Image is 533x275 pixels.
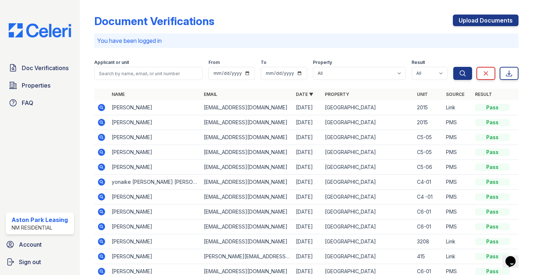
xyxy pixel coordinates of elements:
[22,64,69,72] span: Doc Verifications
[412,60,425,65] label: Result
[475,119,510,126] div: Pass
[293,145,322,160] td: [DATE]
[94,67,203,80] input: Search by name, email, or unit number
[453,15,518,26] a: Upload Documents
[293,130,322,145] td: [DATE]
[109,130,201,145] td: [PERSON_NAME]
[109,219,201,234] td: [PERSON_NAME]
[443,219,472,234] td: PMS
[443,115,472,130] td: PMS
[414,219,443,234] td: C6-01
[443,130,472,145] td: PMS
[94,15,214,28] div: Document Verifications
[201,234,293,249] td: [EMAIL_ADDRESS][DOMAIN_NAME]
[208,60,220,65] label: From
[201,249,293,264] td: [PERSON_NAME][EMAIL_ADDRESS][DOMAIN_NAME]
[414,234,443,249] td: 3208
[475,104,510,111] div: Pass
[475,223,510,230] div: Pass
[322,100,414,115] td: [GEOGRAPHIC_DATA]
[201,219,293,234] td: [EMAIL_ADDRESS][DOMAIN_NAME]
[322,115,414,130] td: [GEOGRAPHIC_DATA]
[293,115,322,130] td: [DATE]
[475,92,492,97] a: Result
[109,115,201,130] td: [PERSON_NAME]
[22,81,50,90] span: Properties
[3,23,77,37] img: CE_Logo_Blue-a8612792a0a2168367f1c8372b55b34899dd931a85d93a1a3d3e32e68fde9ad4.png
[201,130,293,145] td: [EMAIL_ADDRESS][DOMAIN_NAME]
[201,175,293,190] td: [EMAIL_ADDRESS][DOMAIN_NAME]
[475,178,510,186] div: Pass
[12,224,68,231] div: NM Residential
[293,190,322,205] td: [DATE]
[109,175,201,190] td: yonaike [PERSON_NAME] [PERSON_NAME]
[3,237,77,252] a: Account
[322,130,414,145] td: [GEOGRAPHIC_DATA]
[112,92,125,97] a: Name
[293,249,322,264] td: [DATE]
[443,175,472,190] td: PMS
[322,205,414,219] td: [GEOGRAPHIC_DATA]
[446,92,464,97] a: Source
[313,60,332,65] label: Property
[109,100,201,115] td: [PERSON_NAME]
[414,205,443,219] td: C6-01
[293,219,322,234] td: [DATE]
[443,190,472,205] td: PMS
[325,92,349,97] a: Property
[414,145,443,160] td: C5-05
[414,249,443,264] td: 415
[417,92,428,97] a: Unit
[443,234,472,249] td: Link
[414,115,443,130] td: 2015
[201,115,293,130] td: [EMAIL_ADDRESS][DOMAIN_NAME]
[12,215,68,224] div: Aston Park Leasing
[109,249,201,264] td: [PERSON_NAME]
[201,100,293,115] td: [EMAIL_ADDRESS][DOMAIN_NAME]
[293,175,322,190] td: [DATE]
[322,160,414,175] td: [GEOGRAPHIC_DATA]
[322,219,414,234] td: [GEOGRAPHIC_DATA]
[322,175,414,190] td: [GEOGRAPHIC_DATA]
[475,163,510,171] div: Pass
[201,205,293,219] td: [EMAIL_ADDRESS][DOMAIN_NAME]
[475,149,510,156] div: Pass
[414,175,443,190] td: C4-01
[475,134,510,141] div: Pass
[201,190,293,205] td: [EMAIL_ADDRESS][DOMAIN_NAME]
[414,160,443,175] td: C5-06
[3,255,77,269] a: Sign out
[109,190,201,205] td: [PERSON_NAME]
[19,240,42,249] span: Account
[414,190,443,205] td: C4 -01
[109,145,201,160] td: [PERSON_NAME]
[322,190,414,205] td: [GEOGRAPHIC_DATA]
[109,205,201,219] td: [PERSON_NAME]
[322,249,414,264] td: [GEOGRAPHIC_DATA]
[109,160,201,175] td: [PERSON_NAME]
[22,98,33,107] span: FAQ
[6,96,74,110] a: FAQ
[293,160,322,175] td: [DATE]
[475,238,510,245] div: Pass
[322,234,414,249] td: [GEOGRAPHIC_DATA]
[443,205,472,219] td: PMS
[296,92,313,97] a: Date ▼
[503,246,526,268] iframe: chat widget
[293,234,322,249] td: [DATE]
[201,145,293,160] td: [EMAIL_ADDRESS][DOMAIN_NAME]
[322,145,414,160] td: [GEOGRAPHIC_DATA]
[443,100,472,115] td: Link
[443,249,472,264] td: Link
[109,234,201,249] td: [PERSON_NAME]
[261,60,266,65] label: To
[201,160,293,175] td: [EMAIL_ADDRESS][DOMAIN_NAME]
[475,208,510,215] div: Pass
[475,253,510,260] div: Pass
[204,92,217,97] a: Email
[443,160,472,175] td: PMS
[19,258,41,266] span: Sign out
[414,130,443,145] td: C5-05
[293,100,322,115] td: [DATE]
